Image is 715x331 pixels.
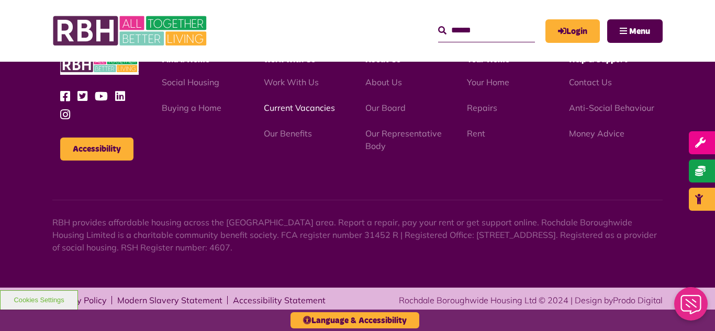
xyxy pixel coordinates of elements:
a: Accessibility Statement [233,296,326,304]
a: Repairs [467,102,497,113]
a: Our Board [365,102,406,113]
button: Accessibility [60,138,133,161]
span: Menu [629,27,650,36]
a: Money Advice [569,128,624,139]
a: Modern Slavery Statement - open in a new tab [117,296,222,304]
a: Anti-Social Behaviour [569,102,654,113]
input: Search [438,19,535,42]
a: Privacy Policy [52,296,107,304]
a: Work With Us [264,77,319,87]
a: Our Benefits [264,128,312,139]
img: RBH [60,54,139,75]
div: Rochdale Boroughwide Housing Ltd © 2024 | Design by [399,294,663,306]
a: Your Home [467,77,509,87]
iframe: Netcall Web Assistant for live chat [668,284,715,331]
a: Current Vacancies [264,102,335,113]
a: Buying a Home [162,102,221,113]
a: Prodo Digital - open in a new tab [613,295,663,305]
button: Language & Accessibility [291,312,419,328]
a: About Us [365,77,402,87]
a: MyRBH [545,19,600,43]
p: RBH provides affordable housing across the [GEOGRAPHIC_DATA] area. Report a repair, pay your rent... [52,216,663,254]
a: Our Representative Body [365,128,442,151]
a: Contact Us [569,77,612,87]
img: RBH [52,10,209,51]
a: Rent [467,128,485,139]
a: Social Housing - open in a new tab [162,77,219,87]
button: Navigation [607,19,663,43]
